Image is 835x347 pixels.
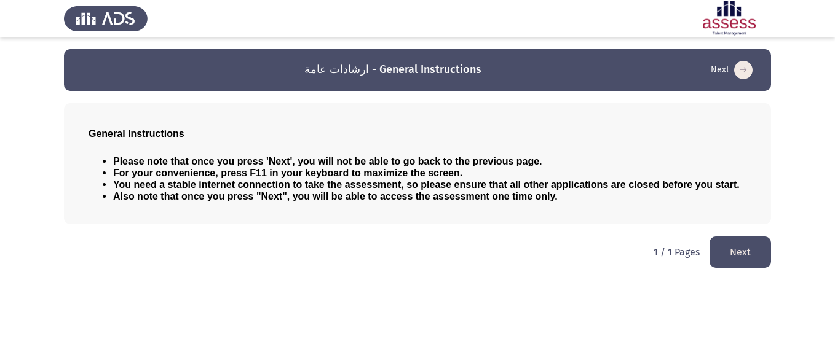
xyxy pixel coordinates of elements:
span: Please note that once you press 'Next', you will not be able to go back to the previous page. [113,156,542,166]
button: load next page [710,236,771,268]
img: Assessment logo of ASSESS Employability - EBI [687,1,771,36]
span: You need a stable internet connection to take the assessment, so please ensure that all other app... [113,179,740,190]
p: 1 / 1 Pages [654,246,700,258]
img: Assess Talent Management logo [64,1,148,36]
span: Also note that once you press "Next", you will be able to access the assessment one time only. [113,191,558,201]
span: General Instructions [89,128,184,139]
h3: ارشادات عامة - General Instructions [304,62,481,77]
span: For your convenience, press F11 in your keyboard to maximize the screen. [113,168,462,178]
button: load next page [707,60,756,80]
